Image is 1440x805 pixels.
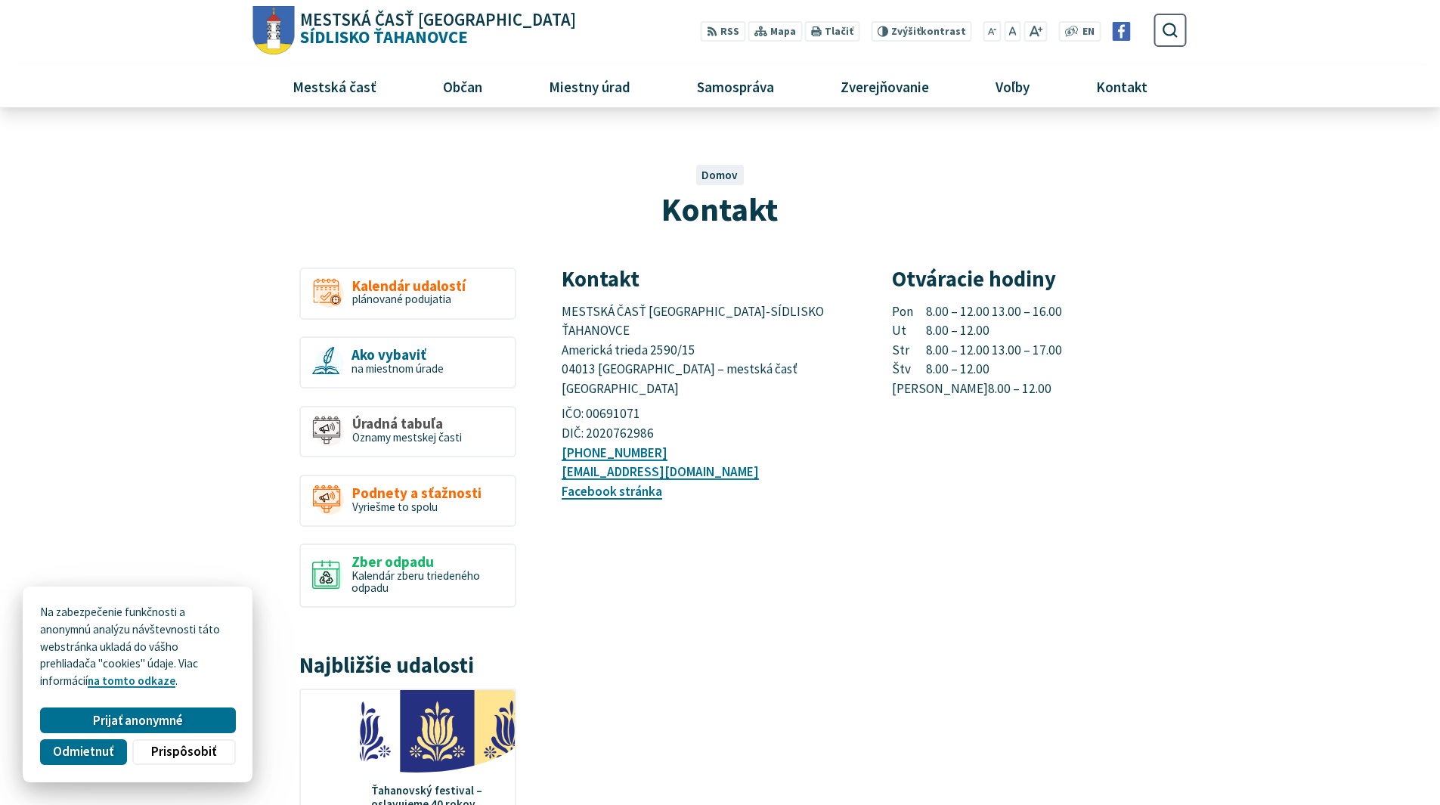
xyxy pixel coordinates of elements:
span: Str [892,341,927,361]
button: Odmietnuť [40,739,126,765]
span: Ut [892,321,927,341]
a: Občan [415,66,509,107]
a: RSS [701,21,745,42]
a: Voľby [968,66,1058,107]
span: Ako vybaviť [351,347,444,363]
span: Štv [892,360,927,379]
span: Miestny úrad [543,66,636,107]
span: Občan [437,66,488,107]
a: Zber odpadu Kalendár zberu triedeného odpadu [299,543,516,608]
span: Pon [892,302,927,322]
span: Vyriešme to spolu [352,500,438,514]
span: Mestská časť [GEOGRAPHIC_DATA] [300,11,576,29]
h3: Najbližšie udalosti [299,654,516,677]
a: Ako vybaviť na miestnom úrade [299,336,516,389]
a: Zverejňovanie [813,66,957,107]
button: Prijať anonymné [40,707,235,733]
button: Zmenšiť veľkosť písma [983,21,1002,42]
a: Kontakt [1069,66,1175,107]
a: [EMAIL_ADDRESS][DOMAIN_NAME] [562,463,759,480]
a: Miestny úrad [521,66,658,107]
span: Zverejňovanie [835,66,934,107]
span: Oznamy mestskej časti [352,430,462,444]
button: Prispôsobiť [132,739,235,765]
a: Úradná tabuľa Oznamy mestskej časti [299,406,516,458]
a: Kalendár udalostí plánované podujatia [299,268,516,320]
span: Zber odpadu [351,554,503,570]
span: plánované podujatia [352,292,451,306]
span: Kalendár zberu triedeného odpadu [351,568,480,596]
a: Mestská časť [265,66,404,107]
span: Samospráva [691,66,779,107]
span: EN [1082,24,1095,40]
h3: Kontakt [562,268,856,291]
a: Domov [701,168,738,182]
p: Na zabezpečenie funkčnosti a anonymnú analýzu návštevnosti táto webstránka ukladá do vášho prehli... [40,604,235,690]
a: EN [1079,24,1099,40]
span: kontrast [891,26,966,38]
span: Mapa [770,24,796,40]
a: na tomto odkaze [88,673,175,688]
p: 8.00 – 12.00 13.00 – 16.00 8.00 – 12.00 8.00 – 12.00 13.00 – 17.00 8.00 – 12.00 8.00 – 12.00 [892,302,1187,399]
span: Prispôsobiť [151,744,216,760]
button: Zvýšiťkontrast [871,21,971,42]
span: Zvýšiť [891,25,921,38]
img: Prejsť na domovskú stránku [253,6,295,55]
h3: Otváracie hodiny [892,268,1187,291]
span: [PERSON_NAME] [892,379,988,399]
span: Tlačiť [825,26,853,38]
a: Logo Sídlisko Ťahanovce, prejsť na domovskú stránku. [253,6,576,55]
a: Mapa [748,21,802,42]
a: Facebook stránka [562,483,662,500]
span: Kontakt [1091,66,1154,107]
span: Úradná tabuľa [352,416,462,432]
a: Podnety a sťažnosti Vyriešme to spolu [299,475,516,527]
button: Zväčšiť veľkosť písma [1023,21,1047,42]
span: Voľby [990,66,1036,107]
span: Mestská časť [286,66,382,107]
span: Odmietnuť [53,744,113,760]
span: MESTSKÁ ČASŤ [GEOGRAPHIC_DATA]-SÍDLISKO ŤAHANOVCE Americká trieda 2590/15 04013 [GEOGRAPHIC_DATA]... [562,303,826,398]
button: Tlačiť [805,21,859,42]
span: Kontakt [661,188,778,230]
span: Kalendár udalostí [352,278,466,294]
span: na miestnom úrade [351,361,444,376]
span: Podnety a sťažnosti [352,485,482,501]
p: IČO: 00691071 DIČ: 2020762986 [562,404,856,443]
button: Nastaviť pôvodnú veľkosť písma [1004,21,1020,42]
span: Sídlisko Ťahanovce [295,11,577,46]
a: [PHONE_NUMBER] [562,444,667,461]
img: Prejsť na Facebook stránku [1112,22,1131,41]
span: RSS [720,24,739,40]
span: Prijať anonymné [93,713,183,729]
a: Samospráva [670,66,802,107]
